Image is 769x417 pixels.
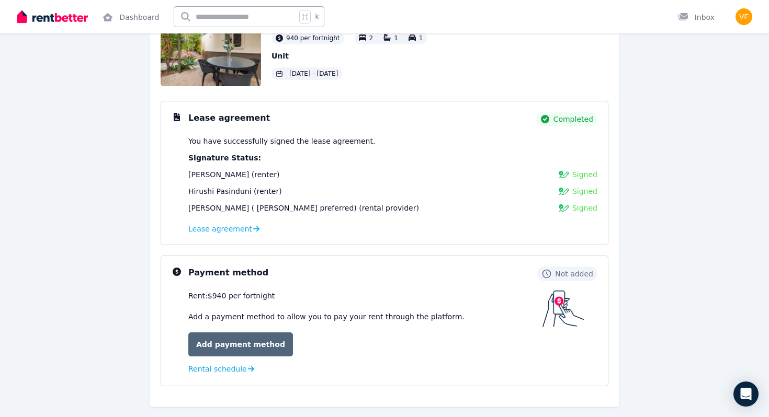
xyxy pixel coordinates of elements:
[559,186,569,196] img: Signed Lease
[272,51,462,61] p: Unit
[188,332,293,356] a: Add payment method
[188,364,247,374] span: Rental schedule
[542,291,584,327] img: Payment method
[736,8,752,25] img: Vimash Fonseka
[188,311,542,322] p: Add a payment method to allow you to pay your rent through the platform.
[572,186,597,196] span: Signed
[188,169,279,180] div: (renter)
[559,169,569,180] img: Signed Lease
[188,204,357,212] span: [PERSON_NAME] ( [PERSON_NAME] preferred)
[188,267,268,279] h3: Payment method
[188,224,252,234] span: Lease agreement
[553,114,593,124] span: Completed
[188,187,252,195] span: Hirushi Pasinduni
[733,381,759,407] div: Open Intercom Messenger
[188,136,597,146] p: You have successfully signed the lease agreement.
[188,203,419,213] div: (rental provider)
[17,9,88,25] img: RentBetter
[315,13,319,21] span: k
[188,186,282,196] div: (renter)
[369,34,374,42] span: 2
[188,291,542,301] div: Rent: $940 per fortnight
[188,112,270,124] h3: Lease agreement
[559,203,569,213] img: Signed Lease
[572,169,597,180] span: Signed
[555,269,593,279] span: Not added
[188,364,254,374] a: Rental schedule
[188,153,597,163] p: Signature Status:
[572,203,597,213] span: Signed
[188,170,249,179] span: [PERSON_NAME]
[188,224,259,234] a: Lease agreement
[286,34,340,42] span: 940 per fortnight
[678,12,715,22] div: Inbox
[419,34,423,42] span: 1
[161,11,261,86] img: Property Url
[394,34,398,42] span: 1
[289,70,338,78] span: [DATE] - [DATE]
